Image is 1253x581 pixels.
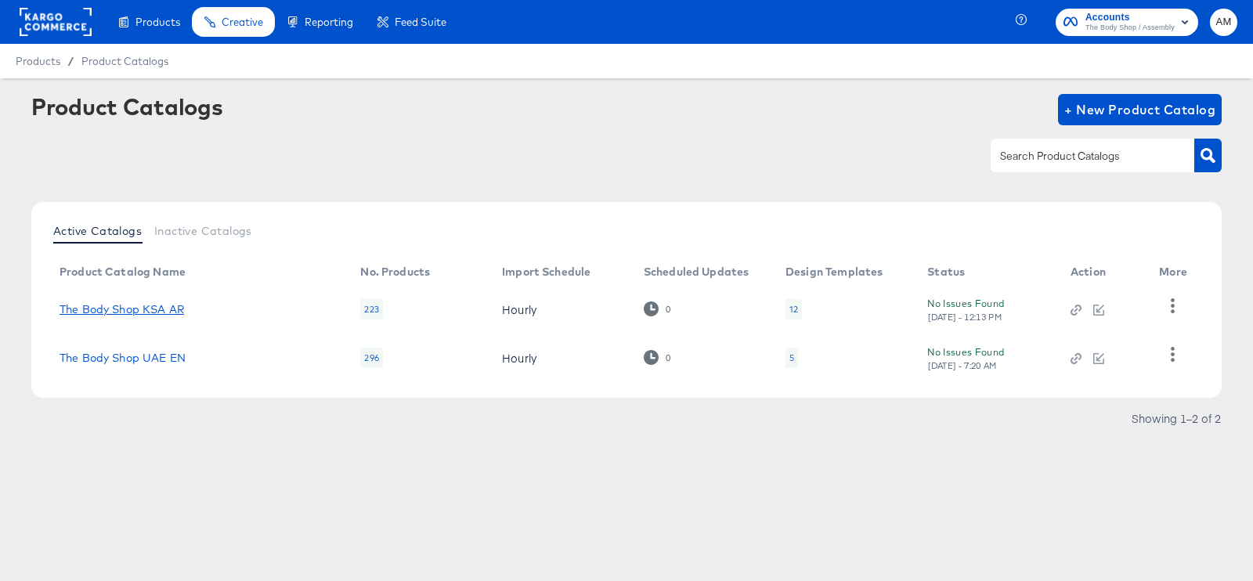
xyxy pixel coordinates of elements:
[1058,94,1222,125] button: + New Product Catalog
[644,265,749,278] div: Scheduled Updates
[222,16,263,28] span: Creative
[305,16,353,28] span: Reporting
[1064,99,1215,121] span: + New Product Catalog
[502,265,590,278] div: Import Schedule
[1216,13,1231,31] span: AM
[395,16,446,28] span: Feed Suite
[60,303,184,316] a: The Body Shop KSA AR
[60,265,186,278] div: Product Catalog Name
[1058,260,1146,285] th: Action
[31,94,222,119] div: Product Catalogs
[785,265,883,278] div: Design Templates
[997,147,1164,165] input: Search Product Catalogs
[665,352,671,363] div: 0
[16,55,60,67] span: Products
[789,303,798,316] div: 12
[1210,9,1237,36] button: AM
[665,304,671,315] div: 0
[789,352,794,364] div: 5
[644,350,671,365] div: 0
[360,265,430,278] div: No. Products
[1146,260,1206,285] th: More
[785,348,798,368] div: 5
[644,301,671,316] div: 0
[1131,413,1222,424] div: Showing 1–2 of 2
[360,348,382,368] div: 296
[60,55,81,67] span: /
[154,225,252,237] span: Inactive Catalogs
[81,55,168,67] a: Product Catalogs
[1085,22,1175,34] span: The Body Shop / Assembly
[489,285,631,334] td: Hourly
[60,352,186,364] a: The Body Shop UAE EN
[360,299,382,319] div: 223
[53,225,142,237] span: Active Catalogs
[489,334,631,382] td: Hourly
[135,16,180,28] span: Products
[785,299,802,319] div: 12
[1085,9,1175,26] span: Accounts
[915,260,1058,285] th: Status
[1056,9,1198,36] button: AccountsThe Body Shop / Assembly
